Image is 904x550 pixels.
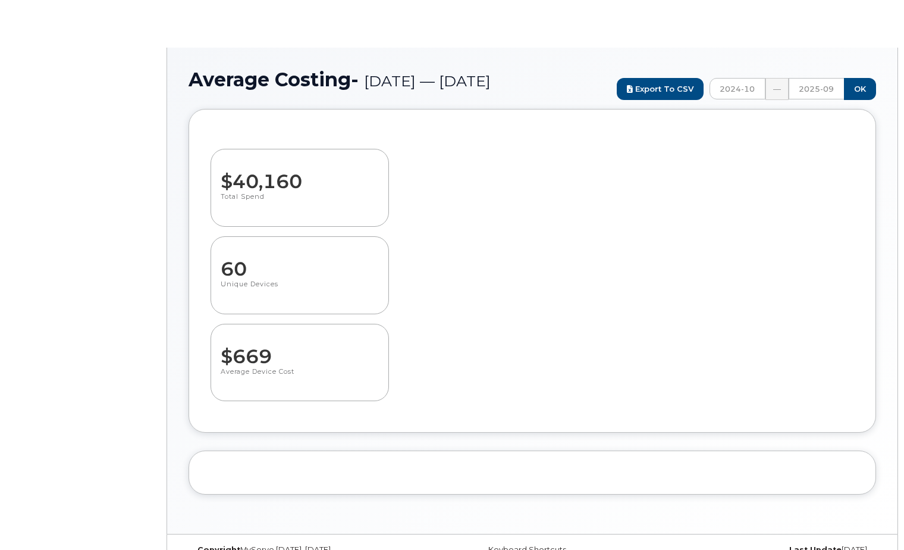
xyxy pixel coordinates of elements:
[221,334,379,367] dd: $669
[789,78,845,99] input: TO
[710,78,765,99] input: FROM
[844,78,876,100] input: OK
[189,69,491,90] span: Average Costing
[351,68,359,91] span: -
[765,78,789,100] div: —
[364,72,491,90] span: [DATE] — [DATE]
[221,367,379,389] p: Average Device Cost
[221,159,378,192] dd: $40,160
[221,280,378,301] p: Unique Devices
[221,192,378,214] p: Total Spend
[617,78,704,100] a: Export to CSV
[221,246,378,280] dd: 60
